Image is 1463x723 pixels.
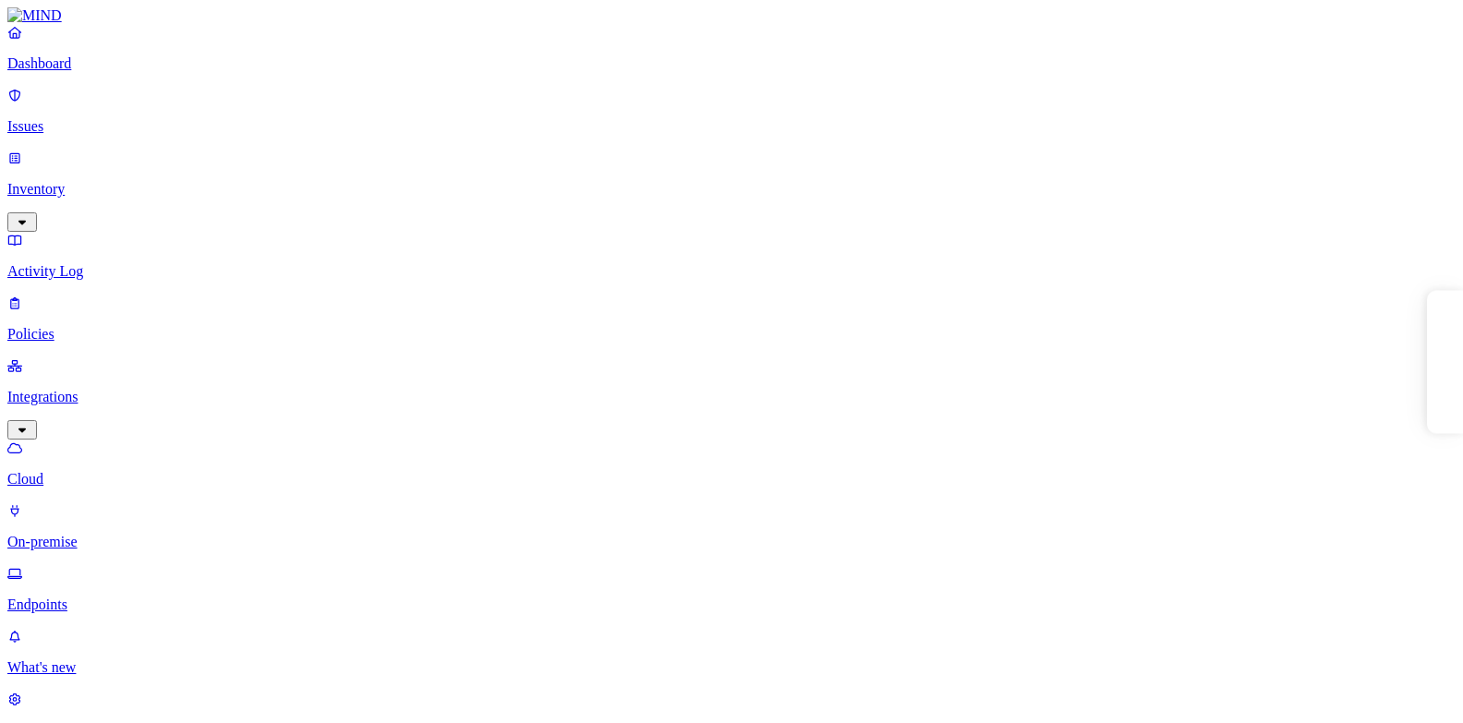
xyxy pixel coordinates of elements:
[7,118,1456,135] p: Issues
[7,596,1456,613] p: Endpoints
[7,659,1456,676] p: What's new
[7,389,1456,405] p: Integrations
[7,326,1456,343] p: Policies
[7,263,1456,280] p: Activity Log
[7,471,1456,488] p: Cloud
[7,181,1456,198] p: Inventory
[7,55,1456,72] p: Dashboard
[7,534,1456,550] p: On-premise
[7,7,62,24] img: MIND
